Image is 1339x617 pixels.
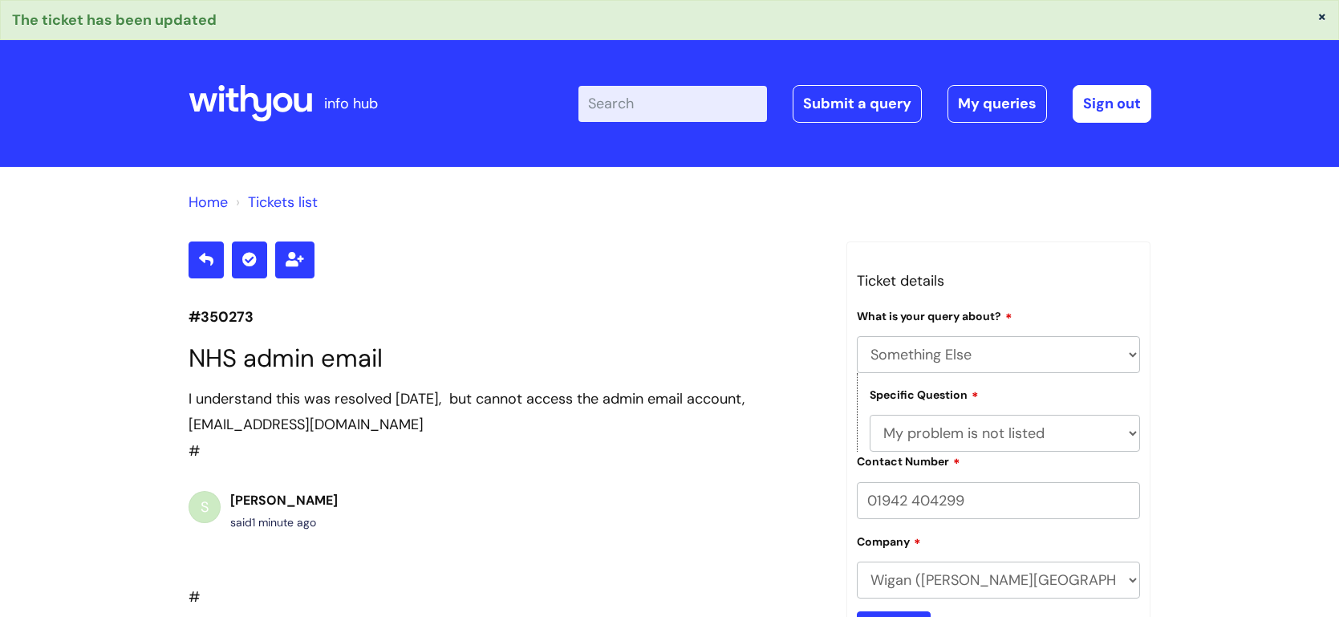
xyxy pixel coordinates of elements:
[578,86,767,121] input: Search
[230,513,338,533] div: said
[189,491,221,523] div: S
[189,386,822,464] div: #
[189,386,822,438] div: I understand this was resolved [DATE], but cannot access the admin email account, [EMAIL_ADDRESS]...
[1073,85,1151,122] a: Sign out
[793,85,922,122] a: Submit a query
[189,193,228,212] a: Home
[189,343,822,373] h1: NHS admin email
[857,533,921,549] label: Company
[324,91,378,116] p: info hub
[947,85,1047,122] a: My queries
[248,193,318,212] a: Tickets list
[230,492,338,509] b: [PERSON_NAME]
[189,558,765,611] div: #
[1317,9,1327,23] button: ×
[189,189,228,215] li: Solution home
[189,304,822,330] p: #350273
[857,453,960,469] label: Contact Number
[870,386,979,402] label: Specific Question
[578,85,1151,122] div: | -
[232,189,318,215] li: Tickets list
[252,515,316,530] span: Wed, 17 Sep, 2025 at 10:20 AM
[857,307,1012,323] label: What is your query about?
[857,268,1141,294] h3: Ticket details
